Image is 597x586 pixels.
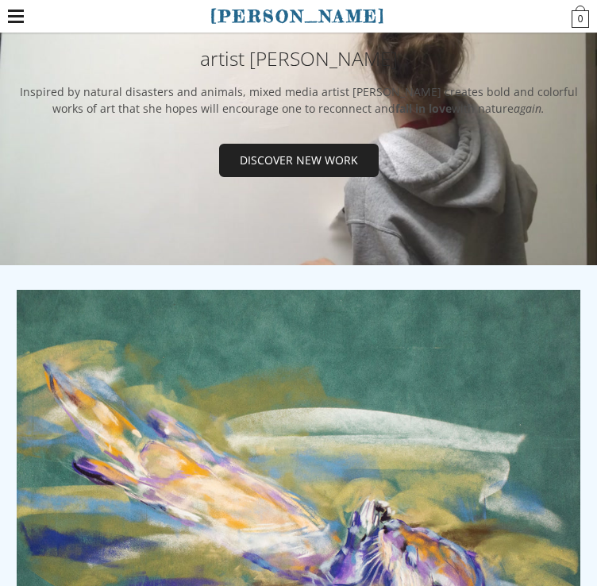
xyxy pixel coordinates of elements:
a: [PERSON_NAME] [210,5,386,27]
a: Discover new work [219,144,379,177]
strong: fall in love [395,101,452,116]
em: again. [514,101,545,116]
span: [PERSON_NAME] [210,6,386,26]
div: Inspired by natural disasters and animals, mixed media artist [PERSON_NAME] ​creates bold and col... [17,83,580,117]
span: Discover new work [221,145,377,175]
h2: artist [PERSON_NAME] [17,49,580,69]
span: 0 [572,10,589,28]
